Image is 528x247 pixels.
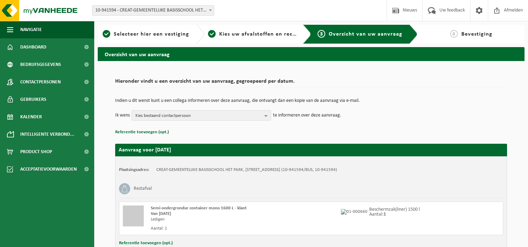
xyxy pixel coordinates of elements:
strong: Plaatsingsadres: [119,167,149,172]
span: Bevestiging [461,31,492,37]
td: CREAT-GEMEENTELIJKE BASISSCHOOL HET PARK, [STREET_ADDRESS] (10-941594/BUS, 10-941594) [156,167,337,173]
span: 3 [318,30,325,38]
div: Ledigen [151,217,339,222]
strong: Van [DATE] [151,211,171,216]
span: Navigatie [20,21,42,38]
span: Bedrijfsgegevens [20,56,61,73]
p: Aantal: [369,212,420,217]
a: 1Selecteer hier een vestiging [101,30,191,38]
span: Overzicht van uw aanvraag [329,31,402,37]
h3: Restafval [134,183,152,194]
p: Indien u dit wenst kunt u een collega informeren over deze aanvraag, die ontvangt dan een kopie v... [115,98,507,103]
span: Kies bestaand contactpersoon [135,111,262,121]
span: Semi-ondergrondse container mono 1600 L - klant [151,206,247,210]
span: Acceptatievoorwaarden [20,160,77,178]
h2: Overzicht van uw aanvraag [98,47,525,61]
button: Kies bestaand contactpersoon [132,110,271,121]
span: 4 [450,30,458,38]
span: 10-941594 - CREAT-GEMEENTELIJKE BASISSCHOOL HET PARK - MELLE [92,5,214,16]
div: Aantal: 1 [151,226,339,231]
strong: 1 [384,212,386,217]
p: Ik wens [115,110,130,121]
h2: Hieronder vindt u een overzicht van uw aanvraag, gegroepeerd per datum. [115,78,507,88]
button: Referentie toevoegen (opt.) [115,128,169,137]
span: Product Shop [20,143,52,160]
span: Dashboard [20,38,46,56]
span: Gebruikers [20,91,46,108]
span: 2 [208,30,216,38]
span: 1 [103,30,110,38]
span: Contactpersonen [20,73,61,91]
strong: Aanvraag voor [DATE] [119,147,171,153]
p: te informeren over deze aanvraag. [273,110,341,121]
p: Beschermzak(liner) 1500 l [369,207,420,212]
span: Selecteer hier een vestiging [114,31,189,37]
span: Kalender [20,108,42,126]
a: 2Kies uw afvalstoffen en recipiënten [208,30,297,38]
span: Kies uw afvalstoffen en recipiënten [219,31,315,37]
span: Intelligente verbond... [20,126,74,143]
img: 01-000660 [341,209,367,215]
span: 10-941594 - CREAT-GEMEENTELIJKE BASISSCHOOL HET PARK - MELLE [92,6,214,15]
